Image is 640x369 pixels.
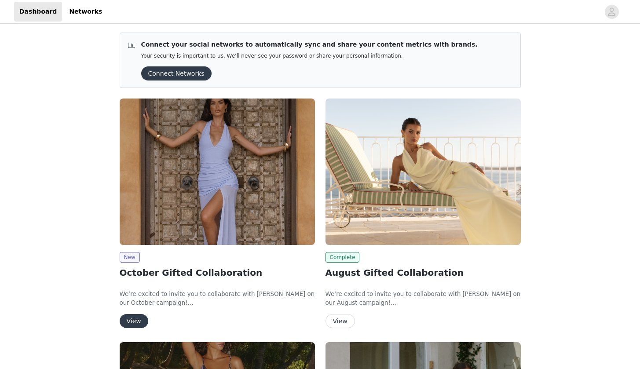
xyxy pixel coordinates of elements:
h2: October Gifted Collaboration [120,266,315,279]
p: Connect your social networks to automatically sync and share your content metrics with brands. [141,40,478,49]
img: Peppermayo EU [120,99,315,245]
button: View [120,314,148,328]
span: New [120,252,140,263]
a: Networks [64,2,107,22]
span: We’re excited to invite you to collaborate with [PERSON_NAME] on our October campaign! [120,291,315,306]
img: Peppermayo EU [325,99,521,245]
a: Dashboard [14,2,62,22]
a: View [120,318,148,325]
button: Connect Networks [141,66,212,80]
p: Your security is important to us. We’ll never see your password or share your personal information. [141,53,478,59]
span: Complete [325,252,360,263]
h2: August Gifted Collaboration [325,266,521,279]
div: avatar [607,5,616,19]
button: View [325,314,355,328]
a: View [325,318,355,325]
span: We’re excited to invite you to collaborate with [PERSON_NAME] on our August campaign! [325,291,521,306]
